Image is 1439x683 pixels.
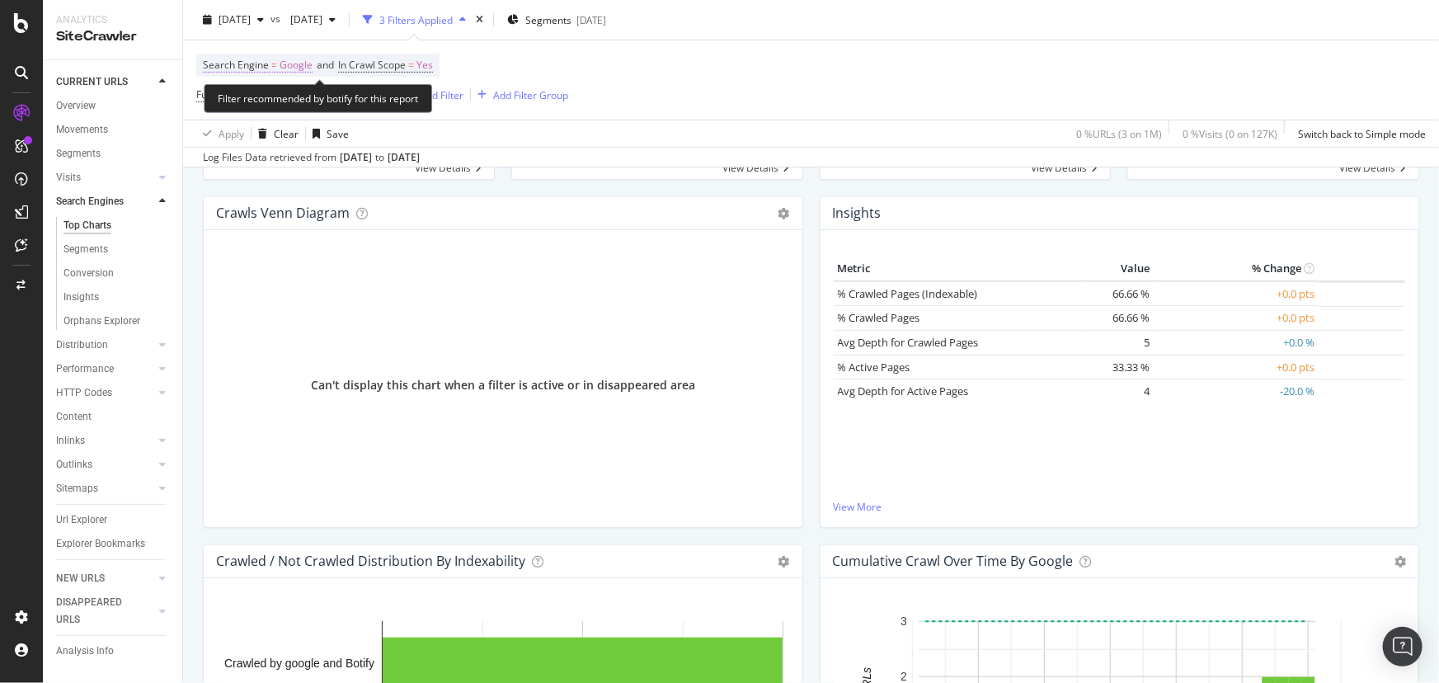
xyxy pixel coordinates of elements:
span: = [408,58,414,72]
div: 0 % URLs ( 3 on 1M ) [1076,126,1162,140]
div: Url Explorer [56,511,107,529]
div: [DATE] [576,12,606,26]
div: Inlinks [56,432,85,450]
a: Top Charts [63,217,171,234]
div: Log Files Data retrieved from to [203,150,420,165]
div: 3 Filters Applied [379,12,453,26]
span: Search Engine [203,58,269,72]
a: Segments [63,241,171,258]
a: Visits [56,169,154,186]
div: Add Filter Group [493,87,568,101]
a: % Active Pages [838,360,910,374]
text: Crawled by google and Botify [224,657,374,670]
button: Add Filter Group [471,85,568,105]
div: Segments [63,241,108,258]
div: Outlinks [56,456,92,473]
td: +0.0 % [1154,330,1319,355]
i: Options [778,556,790,568]
a: Segments [56,145,171,163]
span: Yes [416,54,433,77]
h4: Crawls Venn Diagram [216,202,350,224]
a: View More [834,500,1406,514]
a: Outlinks [56,456,154,473]
div: CURRENT URLS [56,73,128,91]
div: Explorer Bookmarks [56,535,145,553]
span: Can't display this chart when a filter is active or in disappeared area [311,377,695,393]
a: Avg Depth for Crawled Pages [838,335,979,350]
td: 66.66 % [1088,306,1154,331]
div: Segments [56,145,101,163]
td: +0.0 pts [1154,355,1319,379]
div: Insights [63,289,99,306]
div: Add Filter [420,87,463,101]
div: 0 % Visits ( 0 on 127K ) [1183,126,1277,140]
a: Content [56,408,171,426]
a: Orphans Explorer [63,313,171,330]
div: times [473,12,487,28]
th: Metric [834,257,1089,281]
td: 66.66 % [1088,281,1154,306]
div: Conversion [63,265,114,282]
span: 2025 Oct. 13th [219,12,251,26]
h4: Cumulative Crawl Over Time by google [833,550,1074,572]
span: Segments [525,12,571,26]
span: 2025 Aug. 11th [284,12,322,26]
span: = [271,58,277,72]
td: 4 [1088,379,1154,403]
div: Apply [219,126,244,140]
a: DISAPPEARED URLS [56,594,154,629]
a: % Crawled Pages [838,310,920,325]
i: Options [1394,556,1406,568]
a: Conversion [63,265,171,282]
div: Performance [56,360,114,378]
span: Google [280,54,313,77]
div: Save [327,126,349,140]
button: 3 Filters Applied [356,7,473,33]
a: Movements [56,121,171,139]
span: and [317,58,334,72]
button: Segments[DATE] [501,7,613,33]
button: [DATE] [196,7,270,33]
a: Explorer Bookmarks [56,535,171,553]
a: Performance [56,360,154,378]
td: 5 [1088,330,1154,355]
h4: Crawled / Not Crawled Distribution By Indexability [216,550,525,572]
div: Switch back to Simple mode [1298,126,1426,140]
a: Sitemaps [56,480,154,497]
a: Analysis Info [56,643,171,660]
div: Orphans Explorer [63,313,140,330]
span: In Crawl Scope [338,58,406,72]
i: Options [778,208,790,219]
a: HTTP Codes [56,384,154,402]
a: CURRENT URLS [56,73,154,91]
th: Value [1088,257,1154,281]
a: Url Explorer [56,511,171,529]
div: Sitemaps [56,480,98,497]
div: Open Intercom Messenger [1383,627,1423,667]
th: % Change [1154,257,1319,281]
div: Top Charts [63,217,111,234]
div: Content [56,408,92,426]
button: Switch back to Simple mode [1291,120,1426,147]
a: Insights [63,289,171,306]
div: DISAPPEARED URLS [56,594,139,629]
div: Analytics [56,13,169,27]
a: Inlinks [56,432,154,450]
span: Full URL [196,87,233,101]
div: HTTP Codes [56,384,112,402]
a: NEW URLS [56,570,154,587]
div: NEW URLS [56,570,105,587]
div: Overview [56,97,96,115]
div: Filter recommended by botify for this report [204,84,432,113]
div: Analysis Info [56,643,114,660]
span: vs [270,11,284,25]
h4: Insights [833,202,882,224]
button: Apply [196,120,244,147]
button: Clear [252,120,299,147]
div: [DATE] [340,150,372,165]
div: Visits [56,169,81,186]
td: -20.0 % [1154,379,1319,403]
div: Search Engines [56,193,124,210]
a: Distribution [56,337,154,354]
div: Movements [56,121,108,139]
